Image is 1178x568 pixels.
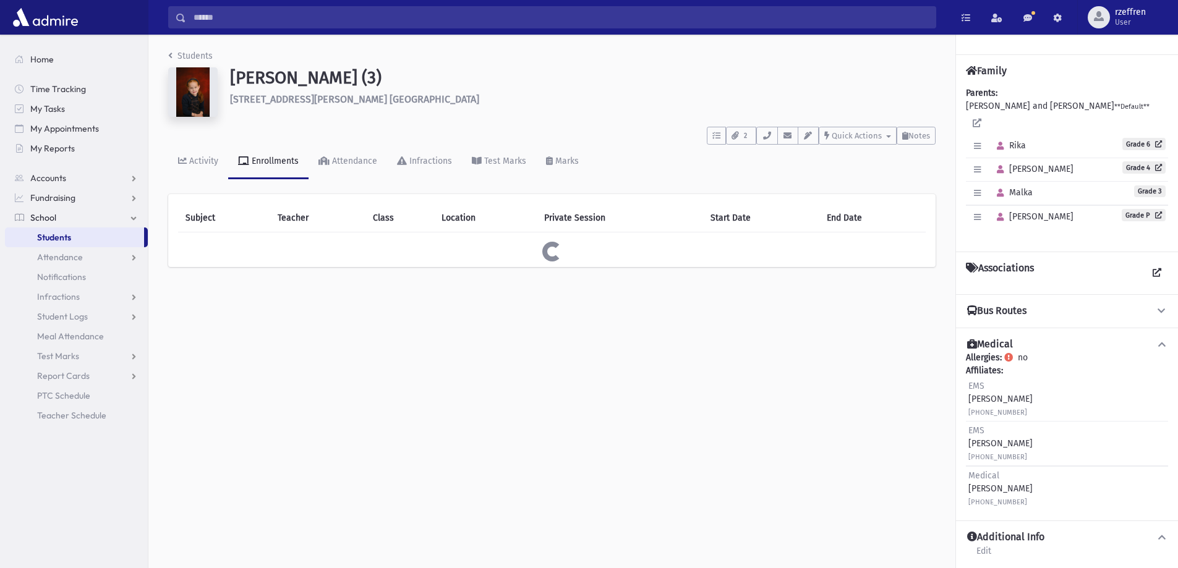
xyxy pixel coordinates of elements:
[966,352,1002,363] b: Allergies:
[30,212,56,223] span: School
[1115,17,1146,27] span: User
[482,156,526,166] div: Test Marks
[832,131,882,140] span: Quick Actions
[5,119,148,138] a: My Appointments
[966,65,1007,77] h4: Family
[168,51,213,61] a: Students
[5,405,148,425] a: Teacher Schedule
[976,544,992,566] a: Edit
[966,338,1168,351] button: Medical
[536,145,589,179] a: Marks
[5,326,148,346] a: Meal Attendance
[1122,209,1166,221] a: Grade P
[968,424,1033,463] div: [PERSON_NAME]
[387,145,462,179] a: Infractions
[703,204,819,232] th: Start Date
[1134,185,1166,197] span: Grade 3
[5,247,148,267] a: Attendance
[966,531,1168,544] button: Additional Info
[37,252,83,263] span: Attendance
[270,204,365,232] th: Teacher
[37,350,79,362] span: Test Marks
[5,366,148,386] a: Report Cards
[186,6,936,28] input: Search
[553,156,579,166] div: Marks
[966,351,1168,511] div: no
[1146,262,1168,284] a: View all Associations
[37,271,86,282] span: Notifications
[991,187,1033,198] span: Malka
[330,156,377,166] div: Attendance
[968,425,984,436] span: EMS
[537,204,703,232] th: Private Session
[967,531,1044,544] h4: Additional Info
[968,409,1027,417] small: [PHONE_NUMBER]
[966,88,997,98] b: Parents:
[230,93,936,105] h6: [STREET_ADDRESS][PERSON_NAME] [GEOGRAPHIC_DATA]
[37,410,106,421] span: Teacher Schedule
[966,87,1168,242] div: [PERSON_NAME] and [PERSON_NAME]
[30,83,86,95] span: Time Tracking
[968,469,1033,508] div: [PERSON_NAME]
[5,79,148,99] a: Time Tracking
[37,370,90,381] span: Report Cards
[37,232,71,243] span: Students
[10,5,81,30] img: AdmirePro
[897,127,936,145] button: Notes
[991,164,1073,174] span: [PERSON_NAME]
[1122,161,1166,174] a: Grade 4
[967,305,1026,318] h4: Bus Routes
[30,123,99,134] span: My Appointments
[5,386,148,405] a: PTC Schedule
[968,379,1033,418] div: [PERSON_NAME]
[966,305,1168,318] button: Bus Routes
[5,267,148,287] a: Notifications
[37,390,90,401] span: PTC Schedule
[5,138,148,158] a: My Reports
[966,262,1034,284] h4: Associations
[187,156,218,166] div: Activity
[819,204,926,232] th: End Date
[37,291,80,302] span: Infractions
[30,172,66,184] span: Accounts
[168,145,228,179] a: Activity
[726,127,756,145] button: 2
[230,67,936,88] h1: [PERSON_NAME] (3)
[5,346,148,366] a: Test Marks
[1122,138,1166,150] a: Grade 6
[5,208,148,227] a: School
[178,204,270,232] th: Subject
[1115,7,1146,17] span: rzeffren
[5,49,148,69] a: Home
[309,145,387,179] a: Attendance
[168,49,213,67] nav: breadcrumb
[966,365,1003,376] b: Affiliates:
[740,130,751,142] span: 2
[908,131,930,140] span: Notes
[968,453,1027,461] small: [PHONE_NUMBER]
[5,307,148,326] a: Student Logs
[365,204,434,232] th: Class
[30,192,75,203] span: Fundraising
[968,381,984,391] span: EMS
[228,145,309,179] a: Enrollments
[991,140,1026,151] span: Rika
[37,311,88,322] span: Student Logs
[5,99,148,119] a: My Tasks
[968,470,999,481] span: Medical
[991,211,1073,222] span: [PERSON_NAME]
[968,498,1027,506] small: [PHONE_NUMBER]
[30,54,54,65] span: Home
[5,168,148,188] a: Accounts
[5,188,148,208] a: Fundraising
[5,287,148,307] a: Infractions
[462,145,536,179] a: Test Marks
[407,156,452,166] div: Infractions
[434,204,537,232] th: Location
[168,67,218,117] img: 2QAAAAAAAAAAAAAAAAAAAAAAAAAAAAAAAAAAAAAAAAAAAAAAAAAAAAAAAAAAAAAAAAAAAAAAAAAAAAAAAAAAAAAAAAAAAAAAA...
[37,331,104,342] span: Meal Attendance
[30,143,75,154] span: My Reports
[249,156,299,166] div: Enrollments
[5,227,144,247] a: Students
[819,127,897,145] button: Quick Actions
